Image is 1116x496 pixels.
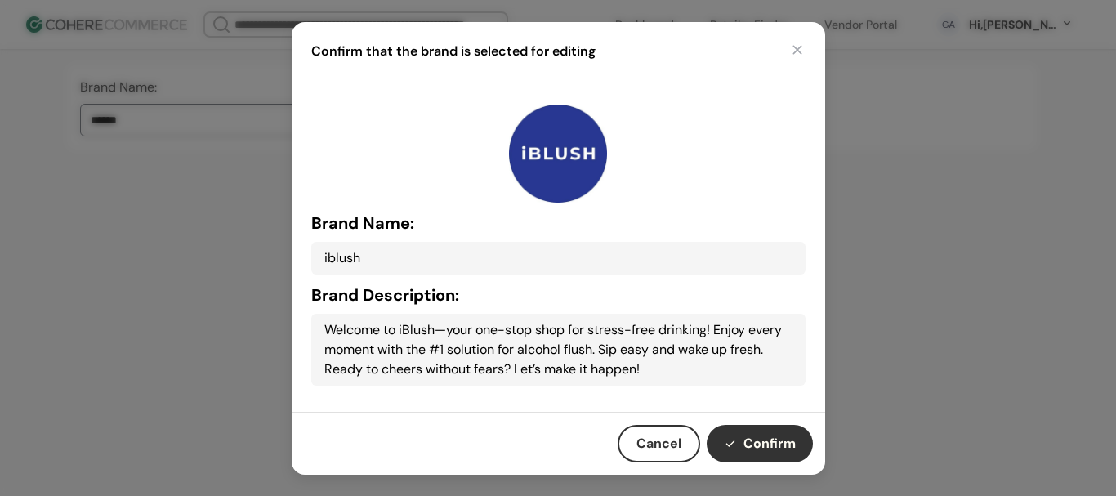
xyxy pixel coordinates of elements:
h5: Brand Name: [311,211,806,235]
div: Confirm that the brand is selected for editing [311,42,596,61]
div: iblush [311,242,806,275]
button: Confirm [707,425,813,462]
div: Welcome to iBlush—your one-stop shop for stress-free drinking! Enjoy every moment with the #1 sol... [311,314,806,386]
button: Cancel [618,425,700,462]
h5: Brand Description: [311,283,806,307]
